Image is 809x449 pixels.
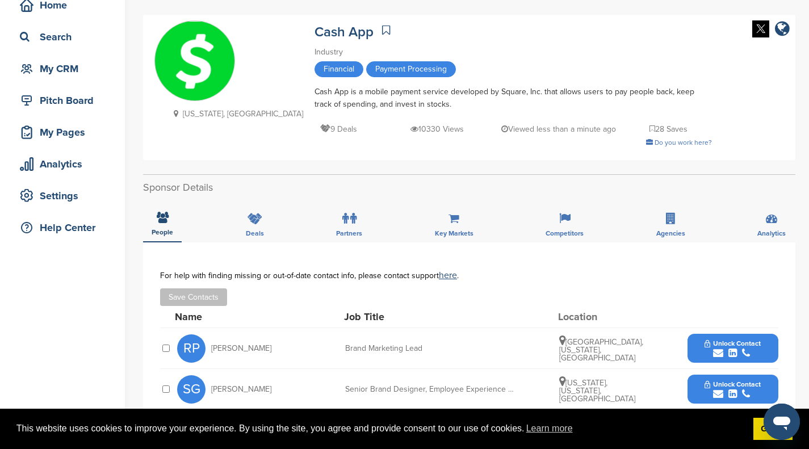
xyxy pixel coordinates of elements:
a: Analytics [11,151,114,177]
h2: Sponsor Details [143,180,795,195]
div: My Pages [17,122,114,142]
a: Pitch Board [11,87,114,114]
div: Settings [17,186,114,206]
span: Key Markets [435,230,473,237]
span: [PERSON_NAME] [211,345,271,353]
a: Cash App [315,24,374,40]
p: Viewed less than a minute ago [501,122,616,136]
a: Help Center [11,215,114,241]
span: Unlock Contact [705,380,761,388]
div: Help Center [17,217,114,238]
div: Pitch Board [17,90,114,111]
div: Analytics [17,154,114,174]
a: My CRM [11,56,114,82]
div: For help with finding missing or out-of-date contact info, please contact support . [160,271,778,280]
div: Brand Marketing Lead [345,345,515,353]
span: Agencies [656,230,685,237]
span: [PERSON_NAME] [211,385,271,393]
iframe: Button to launch messaging window [764,404,800,440]
p: 28 Saves [649,122,688,136]
span: Financial [315,61,363,77]
span: Analytics [757,230,786,237]
div: Industry [315,46,712,58]
p: [US_STATE], [GEOGRAPHIC_DATA] [169,107,303,121]
p: 9 Deals [320,122,357,136]
span: SG [177,375,206,404]
img: Twitter white [752,20,769,37]
span: [GEOGRAPHIC_DATA], [US_STATE], [GEOGRAPHIC_DATA] [559,337,643,363]
div: Name [175,312,300,322]
a: Settings [11,183,114,209]
button: Unlock Contact [691,331,774,366]
a: My Pages [11,119,114,145]
a: Search [11,24,114,50]
div: Search [17,27,114,47]
a: company link [775,20,790,39]
span: RP [177,334,206,363]
button: Unlock Contact [691,372,774,406]
div: Job Title [344,312,514,322]
span: Do you work here? [655,139,712,146]
div: Cash App is a mobile payment service developed by Square, Inc. that allows users to pay people ba... [315,86,712,111]
p: 10330 Views [410,122,464,136]
a: dismiss cookie message [753,418,793,440]
span: Unlock Contact [705,339,761,347]
span: Deals [246,230,264,237]
span: Payment Processing [366,61,456,77]
a: learn more about cookies [525,420,575,437]
a: here [439,270,457,281]
span: Competitors [546,230,584,237]
div: My CRM [17,58,114,79]
span: This website uses cookies to improve your experience. By using the site, you agree and provide co... [16,420,744,437]
div: Senior Brand Designer, Employee Experience and Events [345,385,515,393]
img: Sponsorpitch & Cash App [155,22,234,101]
div: Location [558,312,643,322]
span: Partners [336,230,362,237]
span: People [152,229,173,236]
a: Do you work here? [646,139,712,146]
span: [US_STATE], [US_STATE], [GEOGRAPHIC_DATA] [559,378,635,404]
button: Save Contacts [160,288,227,306]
